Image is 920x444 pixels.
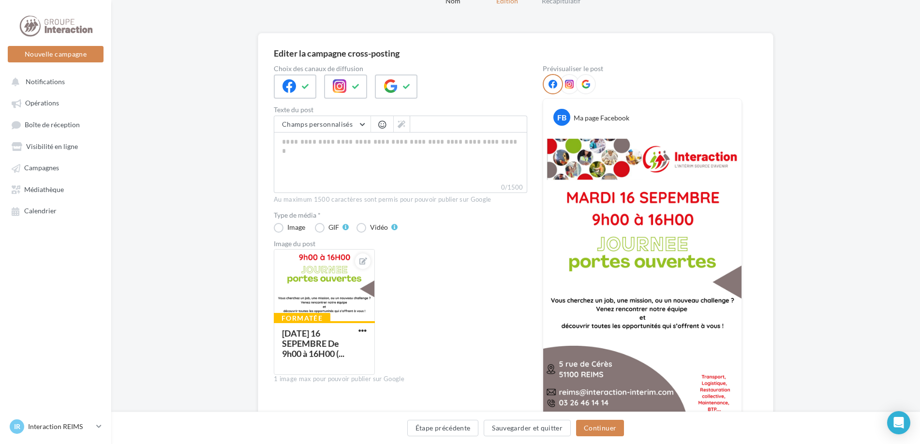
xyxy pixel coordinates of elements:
[24,185,64,193] span: Médiathèque
[14,422,20,431] span: IR
[6,116,105,133] a: Boîte de réception
[6,73,102,90] button: Notifications
[274,49,400,58] div: Editer la campagne cross-posting
[574,113,629,123] div: Ma page Facebook
[6,94,105,111] a: Opérations
[274,313,330,324] div: Formatée
[274,106,527,113] label: Texte du post
[25,99,59,107] span: Opérations
[407,420,479,436] button: Étape précédente
[24,164,59,172] span: Campagnes
[8,417,104,436] a: IR Interaction REIMS
[484,420,571,436] button: Sauvegarder et quitter
[25,120,80,129] span: Boîte de réception
[282,120,353,128] span: Champs personnalisés
[274,195,527,204] div: Au maximum 1500 caractères sont permis pour pouvoir publier sur Google
[6,137,105,155] a: Visibilité en ligne
[287,224,305,231] div: Image
[328,224,339,231] div: GIF
[274,65,527,72] label: Choix des canaux de diffusion
[543,65,742,72] div: Prévisualiser le post
[274,116,371,133] button: Champs personnalisés
[8,46,104,62] button: Nouvelle campagne
[274,212,527,219] label: Type de média *
[6,180,105,198] a: Médiathèque
[887,411,910,434] div: Open Intercom Messenger
[274,375,527,384] div: 1 image max pour pouvoir publier sur Google
[24,207,57,215] span: Calendrier
[26,142,78,150] span: Visibilité en ligne
[6,202,105,219] a: Calendrier
[553,109,570,126] div: FB
[6,159,105,176] a: Campagnes
[282,328,344,359] div: [DATE] 16 SEPEMBRE De 9h00 à 16H00 (...
[576,420,624,436] button: Continuer
[28,422,92,431] p: Interaction REIMS
[370,224,388,231] div: Vidéo
[26,77,65,86] span: Notifications
[274,182,527,193] label: 0/1500
[274,240,527,247] div: Image du post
